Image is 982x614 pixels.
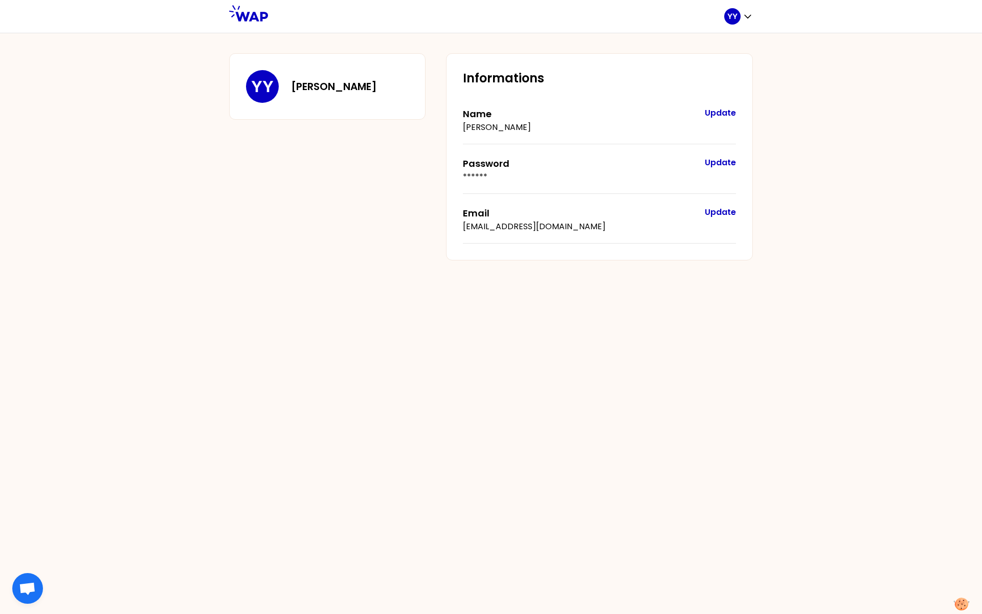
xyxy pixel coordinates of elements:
[724,8,753,25] button: YY
[463,70,736,86] h2: Informations
[705,206,736,218] button: Update
[463,221,695,233] p: [EMAIL_ADDRESS][DOMAIN_NAME]
[463,207,489,220] label: Email
[251,77,274,96] p: YY
[463,121,695,134] p: [PERSON_NAME]
[705,107,736,119] button: Update
[727,11,738,21] p: YY
[291,79,377,94] h3: [PERSON_NAME]
[705,157,736,169] button: Update
[463,107,492,120] label: Name
[12,573,43,604] a: Open chat
[463,157,509,170] label: Password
